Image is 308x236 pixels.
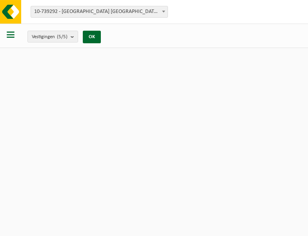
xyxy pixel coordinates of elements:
[83,31,101,43] button: OK
[31,6,168,18] span: 10-739292 - TOSCA BELGIUM BV - SCHELLE
[32,31,67,43] span: Vestigingen
[31,6,168,17] span: 10-739292 - TOSCA BELGIUM BV - SCHELLE
[27,31,78,42] button: Vestigingen(5/5)
[57,34,67,39] count: (5/5)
